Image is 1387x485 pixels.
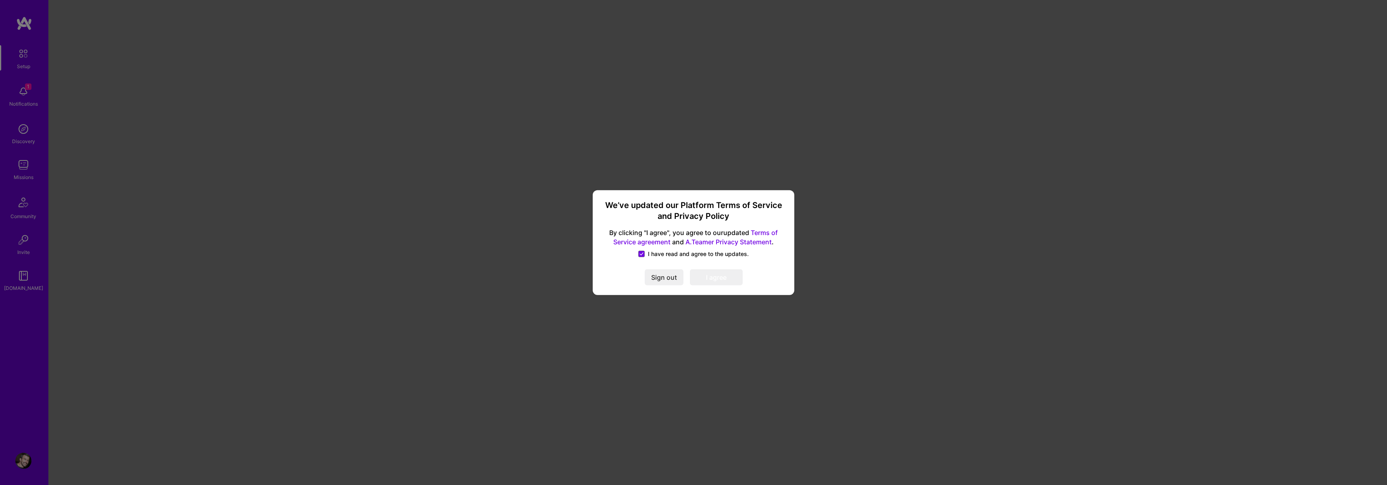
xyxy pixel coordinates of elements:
button: Sign out [645,269,683,285]
h3: We’ve updated our Platform Terms of Service and Privacy Policy [602,200,785,222]
span: By clicking "I agree", you agree to our updated and . [602,228,785,247]
button: I agree [690,269,743,285]
span: I have read and agree to the updates. [648,250,749,258]
a: A.Teamer Privacy Statement [685,238,772,246]
a: Terms of Service agreement [613,229,778,246]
